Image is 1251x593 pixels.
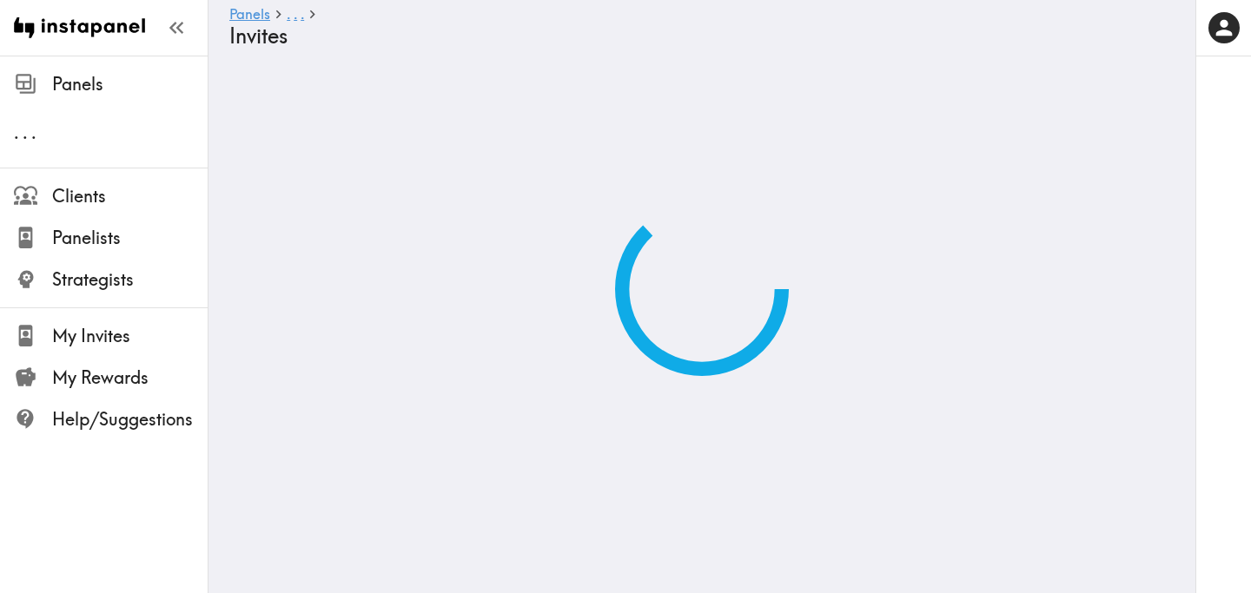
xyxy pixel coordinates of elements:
[52,366,208,390] span: My Rewards
[52,184,208,208] span: Clients
[31,122,36,143] span: .
[14,122,19,143] span: .
[52,226,208,250] span: Panelists
[229,7,270,23] a: Panels
[52,407,208,432] span: Help/Suggestions
[23,122,28,143] span: .
[52,72,208,96] span: Panels
[52,324,208,348] span: My Invites
[229,23,1161,49] h4: Invites
[294,5,297,23] span: .
[287,5,290,23] span: .
[52,267,208,292] span: Strategists
[301,5,304,23] span: .
[287,7,304,23] a: ...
